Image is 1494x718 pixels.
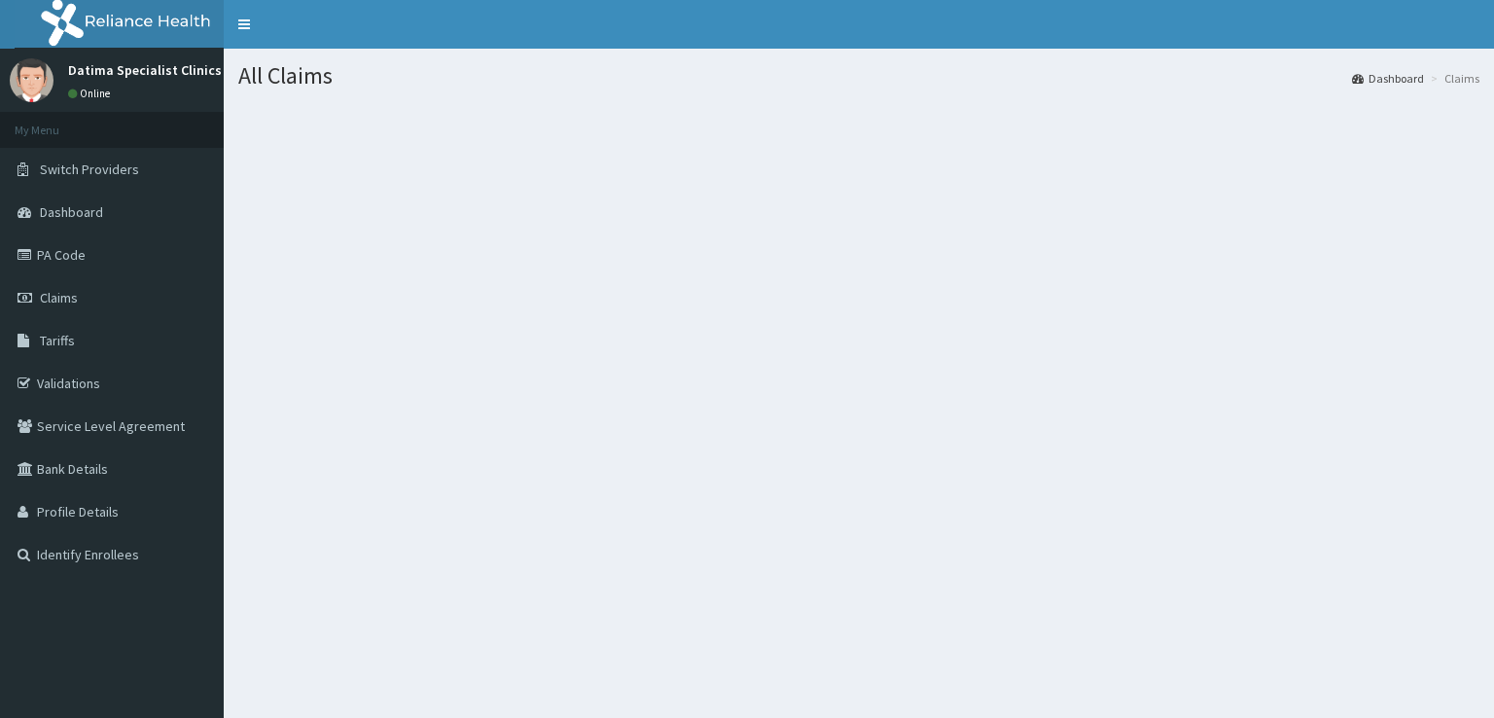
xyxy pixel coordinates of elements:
[40,289,78,306] span: Claims
[40,203,103,221] span: Dashboard
[40,332,75,349] span: Tariffs
[68,87,115,100] a: Online
[40,161,139,178] span: Switch Providers
[238,63,1479,89] h1: All Claims
[68,63,222,77] p: Datima Specialist Clinics
[1352,70,1424,87] a: Dashboard
[10,58,53,102] img: User Image
[1426,70,1479,87] li: Claims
